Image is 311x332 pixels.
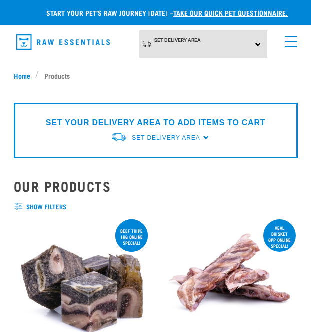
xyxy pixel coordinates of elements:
[154,37,201,43] span: Set Delivery Area
[115,223,148,250] div: Beef tripe 1kg online special!
[14,70,30,81] span: Home
[14,178,298,194] h2: Our Products
[14,202,298,212] span: show filters
[16,34,110,50] img: Raw Essentials Logo
[142,40,152,48] img: van-moving.png
[46,117,265,129] p: SET YOUR DELIVERY AREA TO ADD ITEMS TO CART
[173,11,288,14] a: take our quick pet questionnaire.
[111,132,127,142] img: van-moving.png
[14,70,36,81] a: Home
[280,30,298,48] a: menu
[14,70,298,81] nav: breadcrumbs
[263,220,296,253] div: Veal Brisket 8pp online special!
[132,134,200,141] span: Set Delivery Area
